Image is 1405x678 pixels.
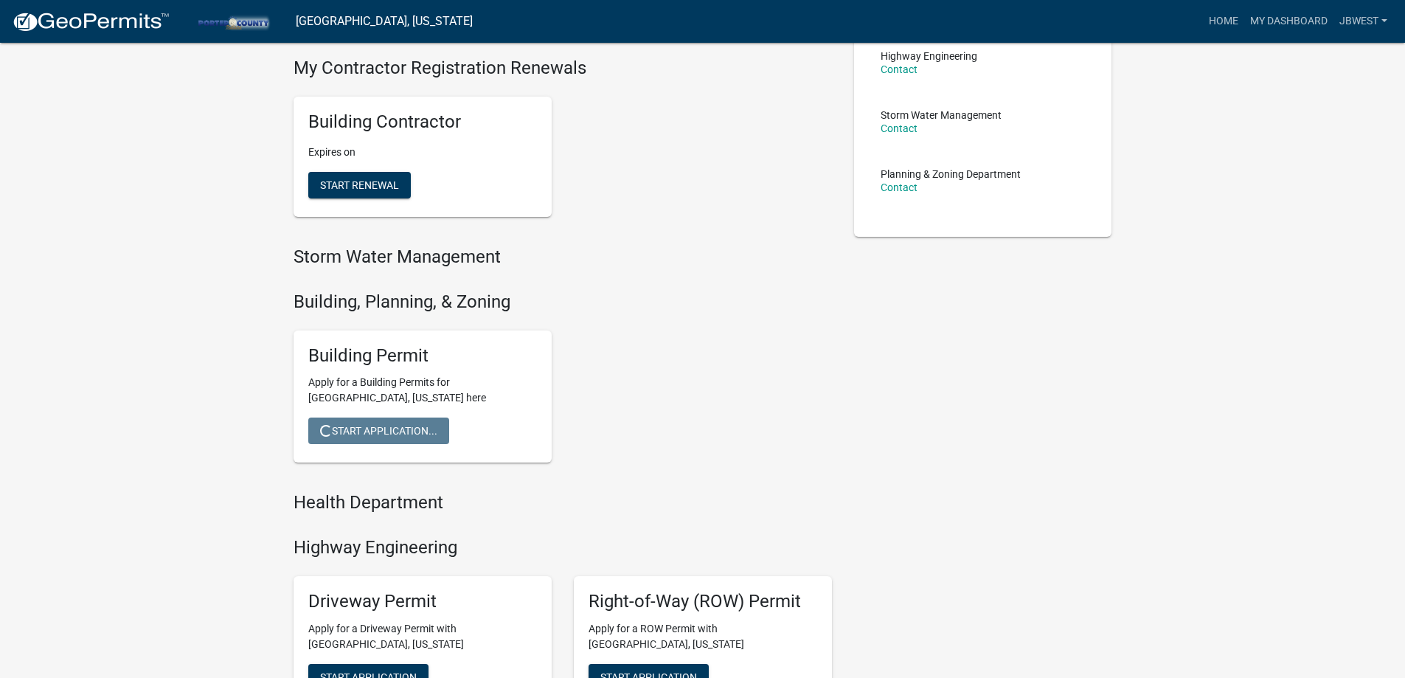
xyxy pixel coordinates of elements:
h5: Driveway Permit [308,591,537,612]
p: Apply for a Driveway Permit with [GEOGRAPHIC_DATA], [US_STATE] [308,621,537,652]
span: Start Application... [320,425,437,437]
h5: Building Contractor [308,111,537,133]
h5: Building Permit [308,345,537,367]
p: Planning & Zoning Department [881,169,1021,179]
h5: Right-of-Way (ROW) Permit [589,591,817,612]
button: Start Renewal [308,172,411,198]
a: Contact [881,122,917,134]
a: Contact [881,63,917,75]
a: jbwest [1333,7,1393,35]
p: Apply for a ROW Permit with [GEOGRAPHIC_DATA], [US_STATE] [589,621,817,652]
a: [GEOGRAPHIC_DATA], [US_STATE] [296,9,473,34]
p: Expires on [308,145,537,160]
button: Start Application... [308,418,449,444]
h4: Highway Engineering [294,537,832,558]
h4: Storm Water Management [294,246,832,268]
a: Contact [881,181,917,193]
img: Porter County, Indiana [181,11,284,31]
p: Apply for a Building Permits for [GEOGRAPHIC_DATA], [US_STATE] here [308,375,537,406]
h4: Health Department [294,492,832,513]
h4: Building, Planning, & Zoning [294,291,832,313]
a: Home [1203,7,1244,35]
p: Highway Engineering [881,51,977,61]
wm-registration-list-section: My Contractor Registration Renewals [294,58,832,229]
h4: My Contractor Registration Renewals [294,58,832,79]
p: Storm Water Management [881,110,1002,120]
span: Start Renewal [320,179,399,191]
a: My Dashboard [1244,7,1333,35]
